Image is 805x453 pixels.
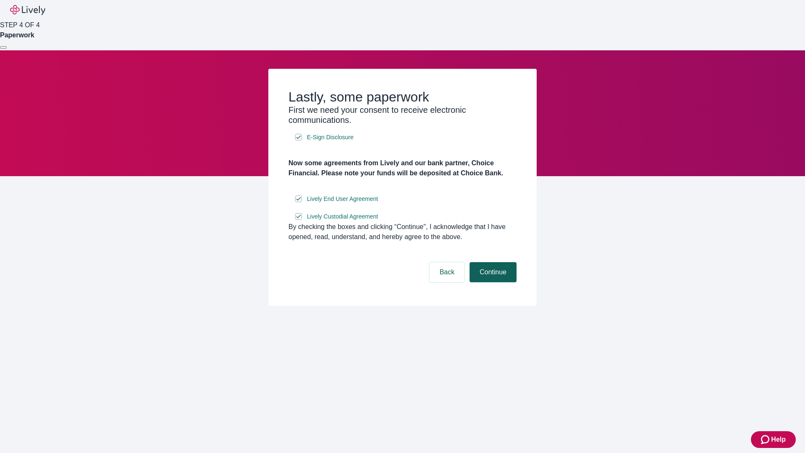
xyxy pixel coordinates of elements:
span: Help [771,435,786,445]
h2: Lastly, some paperwork [288,89,517,105]
h4: Now some agreements from Lively and our bank partner, Choice Financial. Please note your funds wi... [288,158,517,178]
a: e-sign disclosure document [305,194,380,204]
span: E-Sign Disclosure [307,133,353,142]
a: e-sign disclosure document [305,132,355,143]
img: Lively [10,5,45,15]
button: Zendesk support iconHelp [751,431,796,448]
svg: Zendesk support icon [761,435,771,445]
button: Back [429,262,465,282]
div: By checking the boxes and clicking “Continue", I acknowledge that I have opened, read, understand... [288,222,517,242]
span: Lively End User Agreement [307,195,378,203]
h3: First we need your consent to receive electronic communications. [288,105,517,125]
a: e-sign disclosure document [305,211,380,222]
button: Continue [470,262,517,282]
span: Lively Custodial Agreement [307,212,378,221]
